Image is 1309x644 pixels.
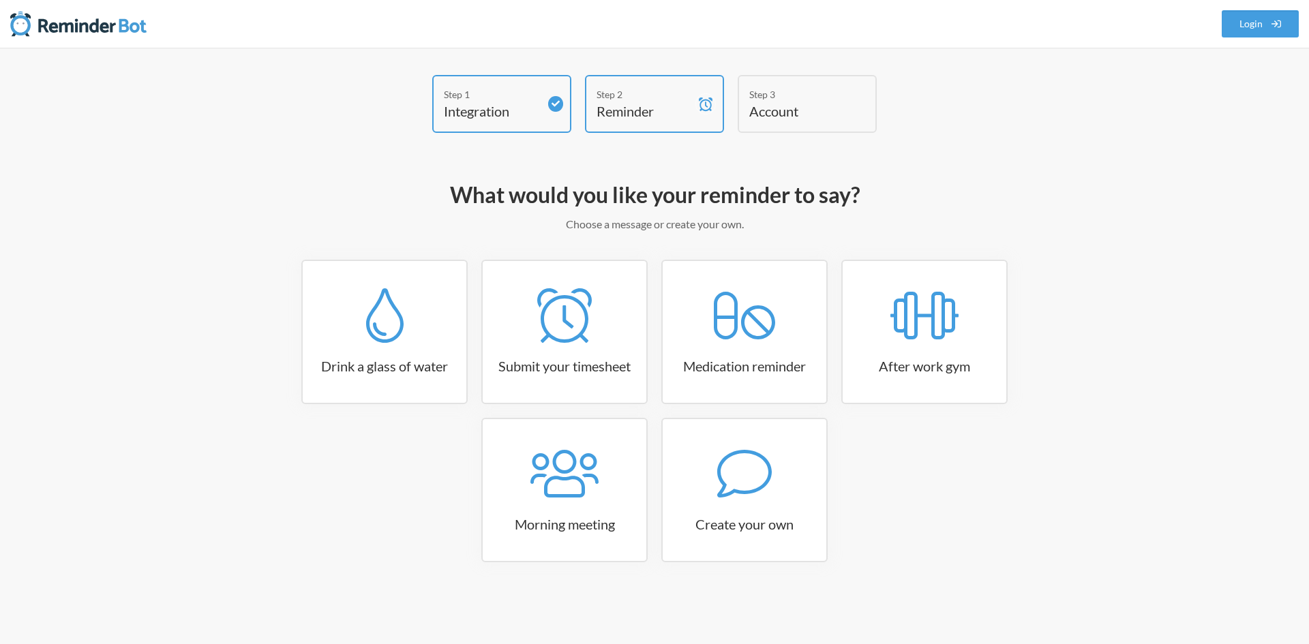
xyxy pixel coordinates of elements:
h2: What would you like your reminder to say? [259,181,1050,209]
h3: Submit your timesheet [483,356,646,375]
h4: Account [749,102,845,121]
h4: Integration [444,102,539,121]
h3: Medication reminder [663,356,826,375]
div: Step 1 [444,87,539,102]
p: Choose a message or create your own. [259,216,1050,232]
img: Reminder Bot [10,10,147,37]
h4: Reminder [597,102,692,121]
h3: Drink a glass of water [303,356,466,375]
div: Step 2 [597,87,692,102]
h3: Morning meeting [483,515,646,534]
h3: After work gym [843,356,1006,375]
div: Step 3 [749,87,845,102]
a: Login [1222,10,1299,37]
h3: Create your own [663,515,826,534]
